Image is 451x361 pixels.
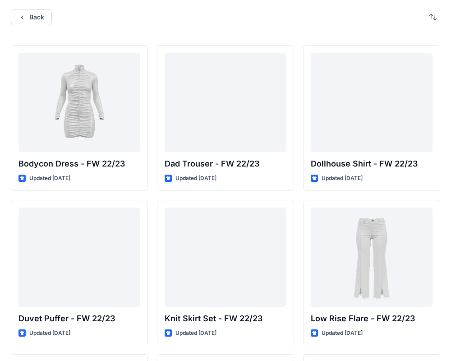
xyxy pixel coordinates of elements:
a: Duvet Puffer - FW 22/23 [18,208,140,307]
p: Knit Skirt Set - FW 22/23 [165,312,286,325]
a: Bodycon Dress - FW 22/23 [18,53,140,152]
p: Duvet Puffer - FW 22/23 [18,312,140,325]
button: Back [11,9,52,25]
p: Dollhouse Shirt - FW 22/23 [311,157,433,170]
p: Bodycon Dress - FW 22/23 [18,157,140,170]
a: Dollhouse Shirt - FW 22/23 [311,53,433,152]
p: Updated [DATE] [29,174,70,183]
a: Low Rise Flare - FW 22/23 [311,208,433,307]
p: Updated [DATE] [322,174,363,183]
a: Dad Trouser - FW 22/23 [165,53,286,152]
p: Low Rise Flare - FW 22/23 [311,312,433,325]
a: Knit Skirt Set - FW 22/23 [165,208,286,307]
p: Updated [DATE] [175,174,216,183]
p: Updated [DATE] [322,329,363,338]
p: Updated [DATE] [175,329,216,338]
p: Updated [DATE] [29,329,70,338]
p: Dad Trouser - FW 22/23 [165,157,286,170]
